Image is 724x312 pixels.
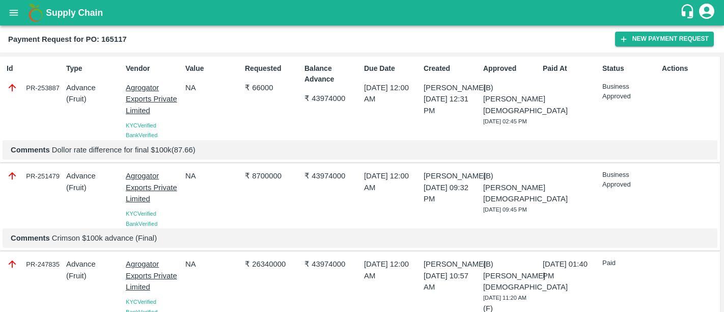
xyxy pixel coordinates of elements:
p: Balance Advance [304,63,360,85]
p: ₹ 66000 [245,82,300,93]
span: [DATE] 11:20 AM [483,295,526,301]
button: New Payment Request [615,32,714,46]
p: Agrogator Exports Private Limited [126,258,181,293]
div: PR-253887 [7,82,62,93]
p: Value [185,63,241,74]
p: [DATE] 12:00 AM [364,82,420,105]
p: [DATE] 01:40 PM [543,258,598,281]
p: NA [185,258,241,270]
p: Advance [66,82,122,93]
p: Advance [66,170,122,181]
p: ( Fruit ) [66,270,122,281]
div: customer-support [680,4,698,22]
p: ₹ 43974000 [304,170,360,181]
p: [DATE] 09:32 PM [424,182,479,205]
p: Business Approved [602,82,658,101]
p: [PERSON_NAME] [424,258,479,270]
p: [DATE] 12:00 AM [364,170,420,193]
p: Business Approved [602,170,658,189]
p: Paid At [543,63,598,74]
p: Created [424,63,479,74]
p: ( Fruit ) [66,182,122,193]
p: (B) [PERSON_NAME][DEMOGRAPHIC_DATA] [483,258,539,293]
p: (B) [PERSON_NAME][DEMOGRAPHIC_DATA] [483,170,539,204]
p: NA [185,82,241,93]
p: [DATE] 12:00 AM [364,258,420,281]
p: [DATE] 12:31 PM [424,93,479,116]
b: Payment Request for PO: 165117 [8,35,127,43]
b: Comments [11,146,50,154]
p: (B) [PERSON_NAME][DEMOGRAPHIC_DATA] [483,82,539,116]
p: Paid [602,258,658,268]
p: Requested [245,63,300,74]
p: Type [66,63,122,74]
b: Supply Chain [46,8,103,18]
p: ₹ 43974000 [304,258,360,270]
p: Status [602,63,658,74]
p: ₹ 43974000 [304,93,360,104]
span: KYC Verified [126,211,156,217]
span: KYC Verified [126,122,156,128]
p: Advance [66,258,122,270]
p: Due Date [364,63,420,74]
div: PR-251479 [7,170,62,181]
div: PR-247835 [7,258,62,270]
span: [DATE] 02:45 PM [483,118,527,124]
p: Crimson $100k advance (Final) [11,232,709,244]
a: Supply Chain [46,6,680,20]
p: ( Fruit ) [66,93,122,105]
p: Agrogator Exports Private Limited [126,170,181,204]
button: open drawer [2,1,25,24]
p: [PERSON_NAME] [424,170,479,181]
p: [DATE] 10:57 AM [424,270,479,293]
p: ₹ 8700000 [245,170,300,181]
p: Dollor rate difference for final $100k(87.66) [11,144,709,155]
span: Bank Verified [126,132,157,138]
span: [DATE] 09:45 PM [483,206,527,213]
p: Actions [662,63,717,74]
p: Approved [483,63,539,74]
p: [PERSON_NAME] [424,82,479,93]
div: account of current user [698,2,716,23]
p: Id [7,63,62,74]
p: Agrogator Exports Private Limited [126,82,181,116]
p: NA [185,170,241,181]
p: ₹ 26340000 [245,258,300,270]
span: Bank Verified [126,221,157,227]
span: KYC Verified [126,299,156,305]
img: logo [25,3,46,23]
b: Comments [11,234,50,242]
p: Vendor [126,63,181,74]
